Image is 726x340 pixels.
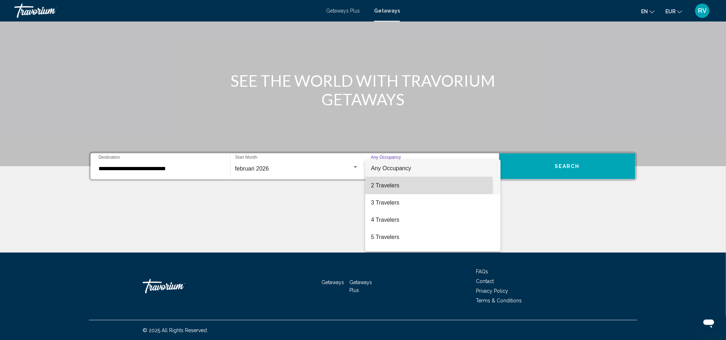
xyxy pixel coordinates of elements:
[371,246,495,263] span: 6 Travelers
[371,229,495,246] span: 5 Travelers
[371,165,411,171] span: Any Occupancy
[371,211,495,229] span: 4 Travelers
[697,311,720,334] iframe: Knop om het berichtenvenster te openen
[371,194,495,211] span: 3 Travelers
[371,177,495,194] span: 2 Travelers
